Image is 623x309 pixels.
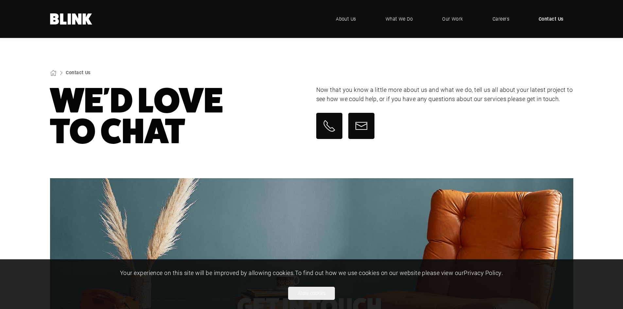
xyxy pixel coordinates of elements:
a: Careers [483,9,519,29]
span: Contact Us [539,15,563,23]
span: What We Do [386,15,413,23]
a: Privacy Policy [464,269,501,277]
a: Home [50,13,93,25]
span: Careers [493,15,509,23]
a: Contact Us [66,69,91,76]
p: Now that you know a little more about us and what we do, tell us all about your latest project to... [316,85,573,104]
a: Our Work [432,9,473,29]
a: What We Do [376,9,423,29]
h1: We'd Love To Chat [50,85,307,147]
a: Contact Us [529,9,573,29]
span: About Us [336,15,356,23]
button: Allow cookies [288,287,335,300]
span: Our Work [442,15,463,23]
span: Your experience on this site will be improved by allowing cookies. To find out how we use cookies... [120,269,503,277]
a: About Us [326,9,366,29]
